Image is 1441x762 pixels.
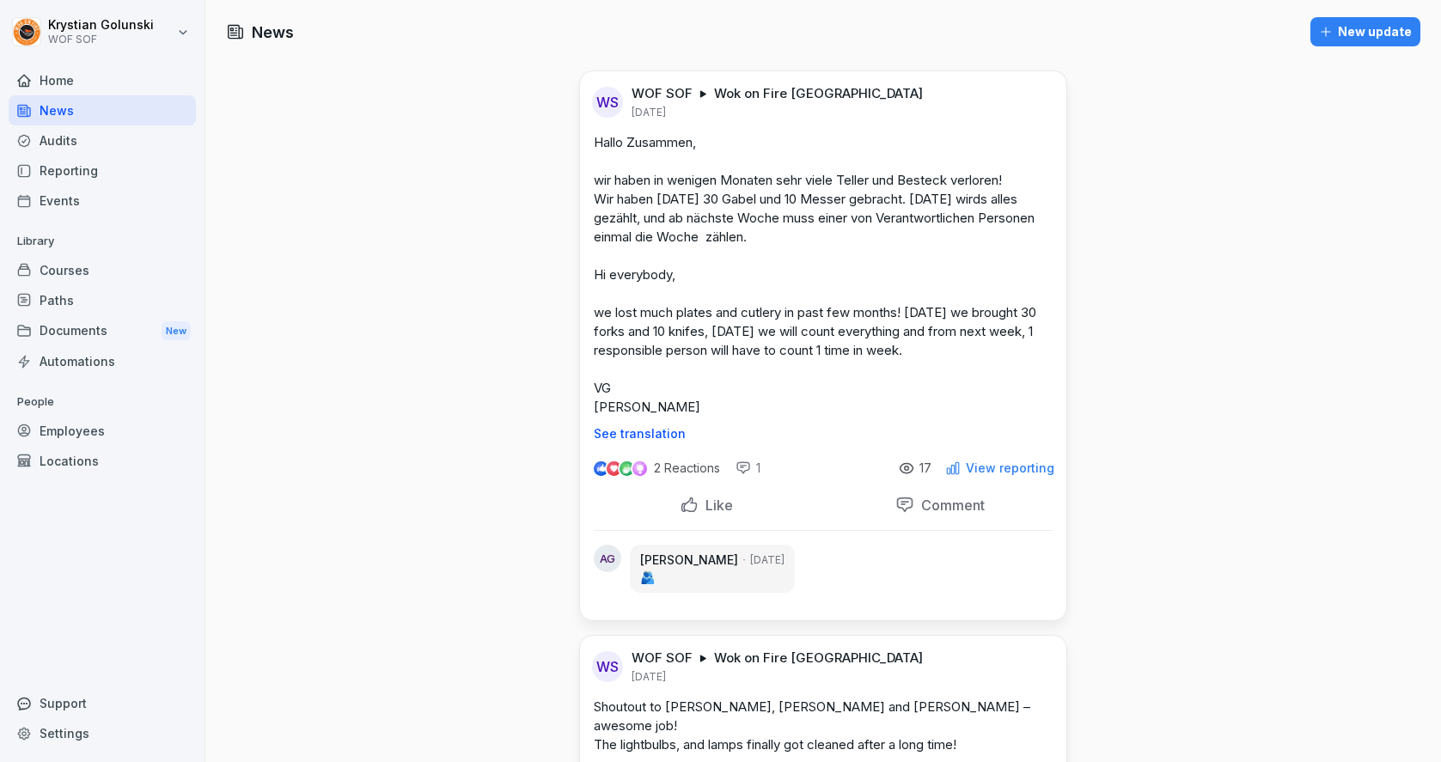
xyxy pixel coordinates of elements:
[632,85,693,102] p: WOF SOF
[632,106,666,119] p: [DATE]
[9,95,196,125] a: News
[592,87,623,118] div: WS
[9,65,196,95] a: Home
[608,462,620,475] img: love
[699,497,733,514] p: Like
[9,688,196,718] div: Support
[9,315,196,347] div: Documents
[620,461,634,476] img: celebrate
[640,569,785,586] p: 🫂
[714,85,923,102] p: Wok on Fire [GEOGRAPHIC_DATA]
[594,133,1053,417] p: Hallo Zusammen, wir haben in wenigen Monaten sehr viele Teller und Besteck verloren! Wir haben [D...
[914,497,985,514] p: Comment
[252,21,294,44] h1: News
[9,446,196,476] a: Locations
[966,461,1054,475] p: View reporting
[1310,17,1420,46] button: New update
[9,285,196,315] a: Paths
[9,186,196,216] a: Events
[1319,22,1412,41] div: New update
[632,649,693,667] p: WOF SOF
[9,416,196,446] a: Employees
[594,698,1053,754] p: Shoutout to [PERSON_NAME], [PERSON_NAME] and [PERSON_NAME] – awesome job! The lightbulbs, and lam...
[632,460,647,476] img: inspiring
[594,427,1053,441] p: See translation
[9,346,196,376] a: Automations
[594,545,621,572] div: AG
[9,228,196,255] p: Library
[9,388,196,416] p: People
[9,255,196,285] a: Courses
[632,670,666,684] p: [DATE]
[592,651,623,682] div: WS
[714,649,923,667] p: Wok on Fire [GEOGRAPHIC_DATA]
[595,461,608,475] img: like
[654,461,720,475] p: 2 Reactions
[640,552,738,569] p: [PERSON_NAME]
[750,552,785,568] p: [DATE]
[9,718,196,748] a: Settings
[736,460,760,477] div: 1
[9,315,196,347] a: DocumentsNew
[9,155,196,186] a: Reporting
[9,125,196,155] a: Audits
[162,321,191,341] div: New
[48,18,154,33] p: Krystian Golunski
[48,34,154,46] p: WOF SOF
[919,461,931,475] p: 17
